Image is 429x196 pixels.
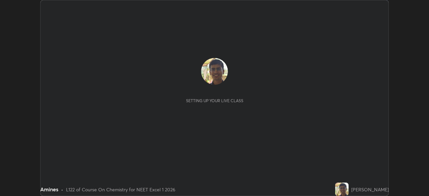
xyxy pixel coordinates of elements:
div: • [61,186,63,193]
img: fba4d28887b045a8b942f0c1c28c138a.jpg [201,58,228,85]
img: fba4d28887b045a8b942f0c1c28c138a.jpg [335,183,349,196]
div: L122 of Course On Chemistry for NEET Excel 1 2026 [66,186,175,193]
div: Setting up your live class [186,98,243,103]
div: Amines [40,185,58,193]
div: [PERSON_NAME] [351,186,389,193]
